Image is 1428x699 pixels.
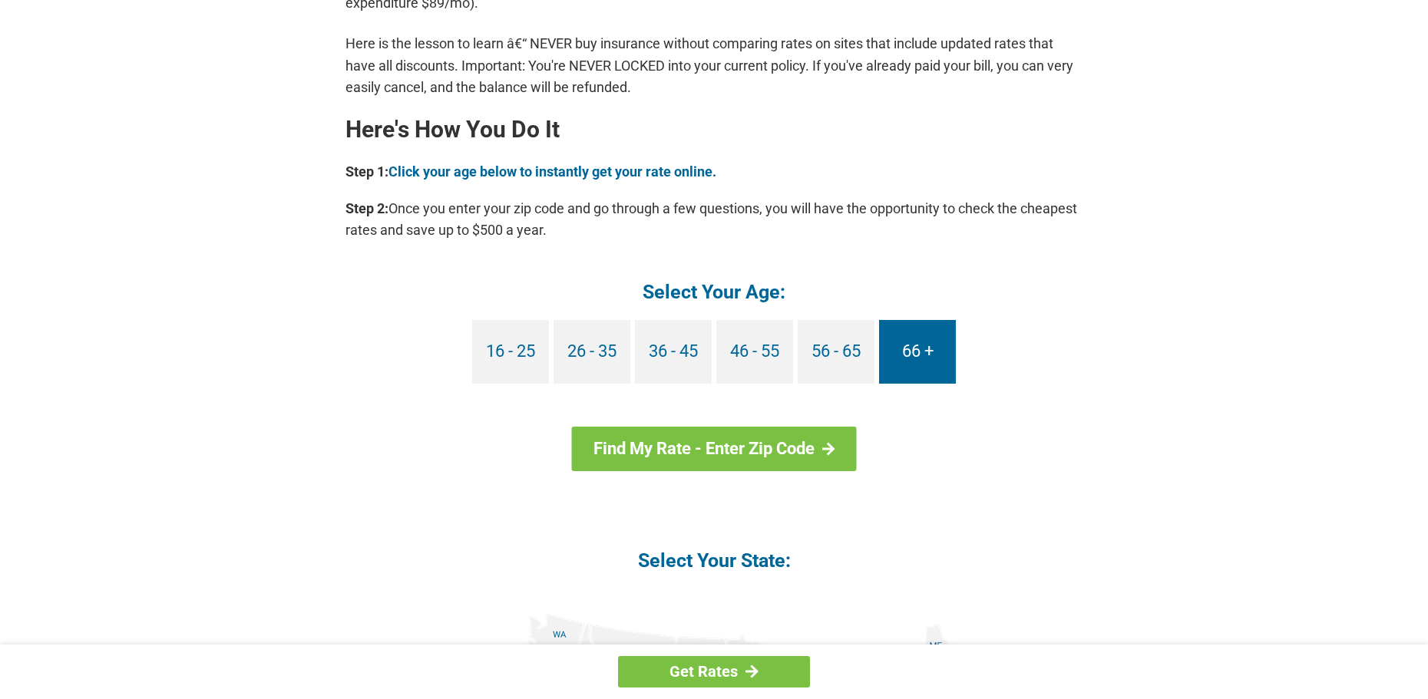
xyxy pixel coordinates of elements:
a: Click your age below to instantly get your rate online. [388,163,716,180]
h4: Select Your Age: [345,279,1083,305]
a: Find My Rate - Enter Zip Code [572,427,857,471]
p: Once you enter your zip code and go through a few questions, you will have the opportunity to che... [345,198,1083,241]
a: 56 - 65 [798,320,874,384]
a: Get Rates [618,656,810,687]
b: Step 2: [345,200,388,216]
b: Step 1: [345,163,388,180]
a: 26 - 35 [554,320,630,384]
a: 16 - 25 [472,320,549,384]
a: 46 - 55 [716,320,793,384]
h4: Select Your State: [345,548,1083,573]
a: 36 - 45 [635,320,712,384]
p: Here is the lesson to learn â€“ NEVER buy insurance without comparing rates on sites that include... [345,33,1083,97]
a: 66 + [879,320,956,384]
h2: Here's How You Do It [345,117,1083,142]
